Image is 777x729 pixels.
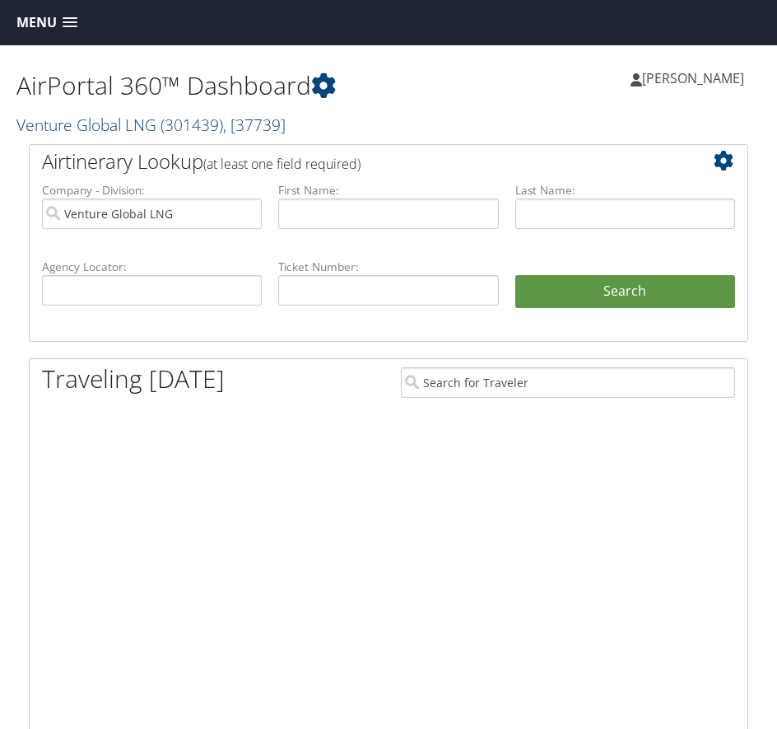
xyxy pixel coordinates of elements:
label: First Name: [278,182,498,199]
label: Agency Locator: [42,259,262,275]
h2: Airtinerary Lookup [42,147,675,175]
a: [PERSON_NAME] [630,54,761,103]
label: Company - Division: [42,182,262,199]
span: ( 301439 ) [161,114,223,136]
button: Search [515,275,735,308]
a: Menu [8,9,86,36]
h1: Traveling [DATE] [42,362,225,396]
label: Last Name: [515,182,735,199]
span: [PERSON_NAME] [642,69,744,87]
label: Ticket Number: [278,259,498,275]
h1: AirPortal 360™ Dashboard [16,68,388,103]
span: , [ 37739 ] [223,114,286,136]
a: Venture Global LNG [16,114,286,136]
input: Search for Traveler [401,367,735,398]
span: (at least one field required) [203,155,361,173]
span: Menu [16,15,57,30]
